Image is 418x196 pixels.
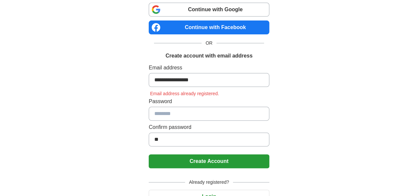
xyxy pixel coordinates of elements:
[202,40,216,47] span: OR
[149,3,269,17] a: Continue with Google
[149,64,269,72] label: Email address
[149,91,220,96] span: Email address already registered.
[149,98,269,105] label: Password
[166,52,252,60] h1: Create account with email address
[185,179,233,186] span: Already registered?
[149,20,269,34] a: Continue with Facebook
[149,154,269,168] button: Create Account
[149,123,269,131] label: Confirm password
